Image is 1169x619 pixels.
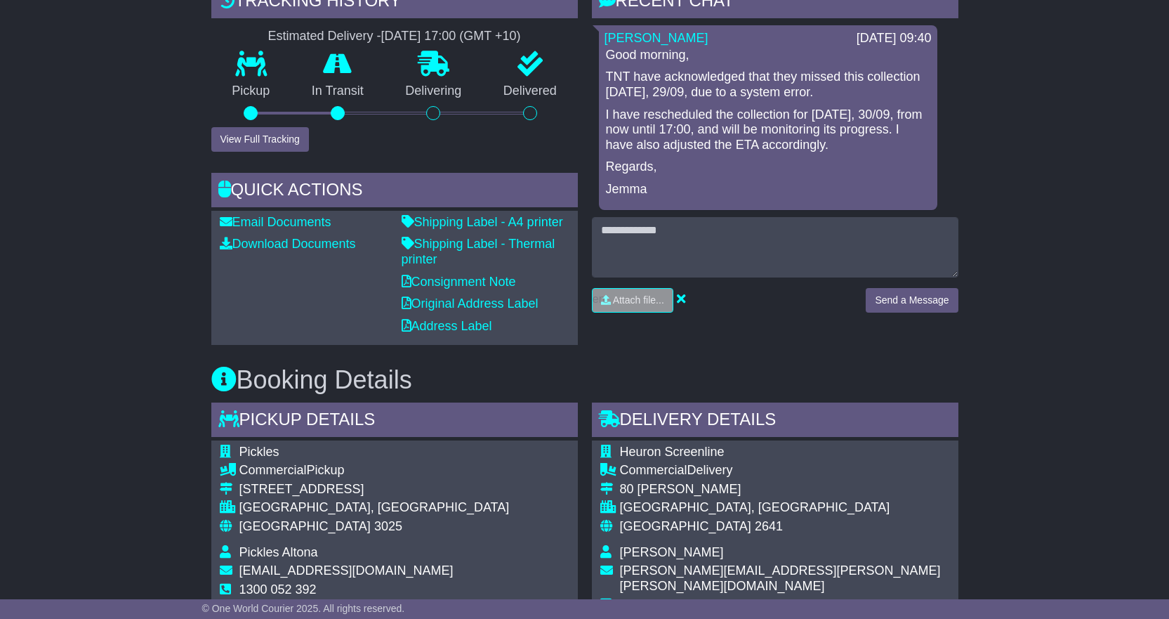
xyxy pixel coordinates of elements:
[220,215,331,229] a: Email Documents
[239,482,510,497] div: [STREET_ADDRESS]
[592,403,958,441] div: Delivery Details
[606,70,930,100] p: TNT have acknowledged that they missed this collection [DATE], 29/09, due to a system error.
[620,545,724,559] span: [PERSON_NAME]
[239,582,317,597] span: 1300 052 392
[211,173,578,211] div: Quick Actions
[620,463,950,478] div: Delivery
[211,403,578,441] div: Pickup Details
[239,463,307,477] span: Commercial
[866,288,958,313] button: Send a Message
[239,545,318,559] span: Pickles Altona
[291,84,385,99] p: In Transit
[381,29,521,44] div: [DATE] 17:00 (GMT +10)
[220,237,356,251] a: Download Documents
[202,603,405,614] span: © One World Courier 2025. All rights reserved.
[402,215,563,229] a: Shipping Label - A4 printer
[755,519,783,533] span: 2641
[402,297,539,311] a: Original Address Label
[620,482,950,497] div: 80 [PERSON_NAME]
[385,84,483,99] p: Delivering
[482,84,578,99] p: Delivered
[857,31,932,46] div: [DATE] 09:40
[239,519,371,533] span: [GEOGRAPHIC_DATA]
[211,127,309,152] button: View Full Tracking
[606,159,930,175] p: Regards,
[211,29,578,44] div: Estimated Delivery -
[620,463,687,477] span: Commercial
[606,182,930,197] p: Jemma
[402,237,555,266] a: Shipping Label - Thermal printer
[211,366,958,394] h3: Booking Details
[605,31,708,45] a: [PERSON_NAME]
[620,519,751,533] span: [GEOGRAPHIC_DATA]
[402,275,516,289] a: Consignment Note
[606,48,930,63] p: Good morning,
[211,84,291,99] p: Pickup
[620,597,690,611] span: 0438115626
[239,463,510,478] div: Pickup
[239,500,510,516] div: [GEOGRAPHIC_DATA], [GEOGRAPHIC_DATA]
[239,445,279,459] span: Pickles
[620,500,950,516] div: [GEOGRAPHIC_DATA], [GEOGRAPHIC_DATA]
[239,563,454,578] span: [EMAIL_ADDRESS][DOMAIN_NAME]
[620,445,725,459] span: Heuron Screenline
[374,519,402,533] span: 3025
[402,319,492,333] a: Address Label
[606,107,930,153] p: I have rescheduled the collection for [DATE], 30/09, from now until 17:00, and will be monitoring...
[620,563,941,593] span: [PERSON_NAME][EMAIL_ADDRESS][PERSON_NAME][PERSON_NAME][DOMAIN_NAME]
